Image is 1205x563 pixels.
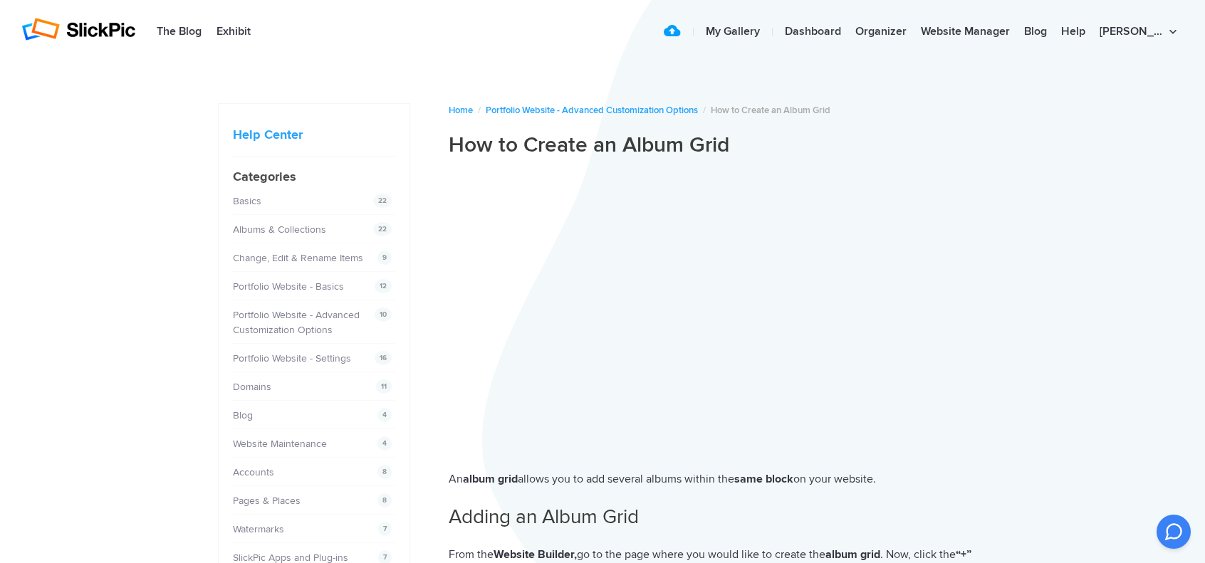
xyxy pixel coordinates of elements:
a: Pages & Places [233,495,301,507]
span: 22 [373,194,392,208]
a: Albums & Collections [233,223,326,236]
span: 22 [373,222,392,236]
span: 8 [377,493,392,507]
span: 9 [377,251,392,265]
span: How to Create an Album Grid [711,105,830,116]
strong: grid [498,472,518,486]
strong: same block [734,472,793,486]
a: Accounts [233,466,274,478]
a: Portfolio Website - Advanced Customization Options [233,309,360,336]
h1: How to Create an Album Grid [449,132,987,159]
span: / [703,105,706,116]
a: Domains [233,381,271,393]
a: Watermarks [233,523,284,535]
strong: album [463,472,495,486]
a: Blog [233,409,253,421]
a: Portfolio Website - Basics [233,280,344,293]
a: Portfolio Website - Settings [233,352,351,364]
a: Portfolio Website - Advanced Customization Options [486,105,698,116]
a: Home [449,105,473,116]
strong: album grid [825,547,880,562]
span: 4 [377,436,392,451]
strong: Website Builder, [494,547,577,562]
span: 10 [375,307,392,322]
span: 4 [377,408,392,422]
span: 11 [376,379,392,394]
span: 12 [375,279,392,293]
span: 8 [377,465,392,479]
h4: Categories [233,167,395,186]
span: 7 [378,522,392,536]
span: / [478,105,481,116]
a: Help Center [233,127,303,142]
p: An allows you to add several albums within the on your website. [449,470,987,489]
h2: Adding an Album Grid [449,503,987,531]
a: Change, Edit & Rename Items [233,252,363,264]
span: 16 [375,351,392,365]
a: Website Maintenance [233,438,327,450]
iframe: 55 How to Create an Album Grid [449,170,987,450]
a: Basics [233,195,261,207]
